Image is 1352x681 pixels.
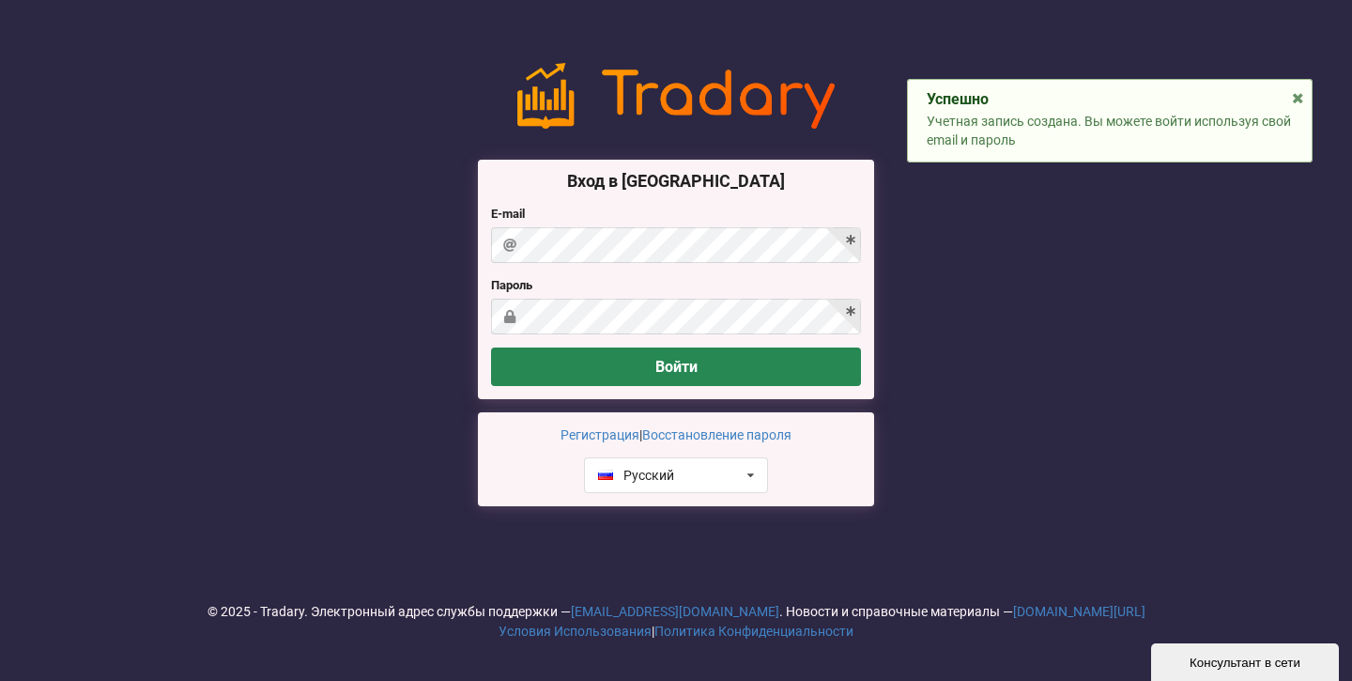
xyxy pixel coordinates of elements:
button: Войти [491,348,861,386]
p: Учетная запись создана. Вы можете войти используя свой email и пароль [927,112,1293,149]
img: logo-noslogan-1ad60627477bfbe4b251f00f67da6d4e.png [517,63,835,129]
a: [EMAIL_ADDRESS][DOMAIN_NAME] [571,604,779,619]
iframe: chat widget [1151,640,1343,681]
a: Регистрация [561,427,639,442]
label: E-mail [491,205,861,224]
a: Политика Конфиденциальности [654,624,853,639]
p: | [491,426,861,444]
div: Русский [598,469,674,482]
label: Пароль [491,276,861,295]
a: Условия Использования [499,624,652,639]
h3: Вход в [GEOGRAPHIC_DATA] [491,170,861,192]
div: Успешно [927,90,1293,109]
a: Восстановление пароля [642,427,791,442]
div: © 2025 - Tradary. Электронный адрес службы поддержки — . Новости и справочные материалы — | [13,602,1339,642]
a: [DOMAIN_NAME][URL] [1013,604,1145,619]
